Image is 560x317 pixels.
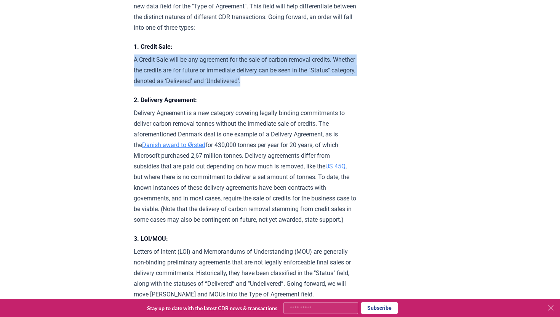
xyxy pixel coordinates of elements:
p: Letters of Intent (LOI) and Memorandums of Understanding (MOU) are generally non-binding prelimin... [134,247,357,300]
strong: 2. Delivery Agreement: [134,96,197,104]
a: US 45Q [325,163,346,170]
a: Danish award to Ørsted [142,141,205,149]
strong: 3. LOI/MOU: [134,235,168,242]
p: Delivery Agreement is a new category covering legally binding commitments to deliver carbon remov... [134,108,357,225]
p: A Credit Sale will be any agreement for the sale of carbon removal credits. Whether the credits a... [134,54,357,86]
strong: 1. Credit Sale: [134,43,173,50]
